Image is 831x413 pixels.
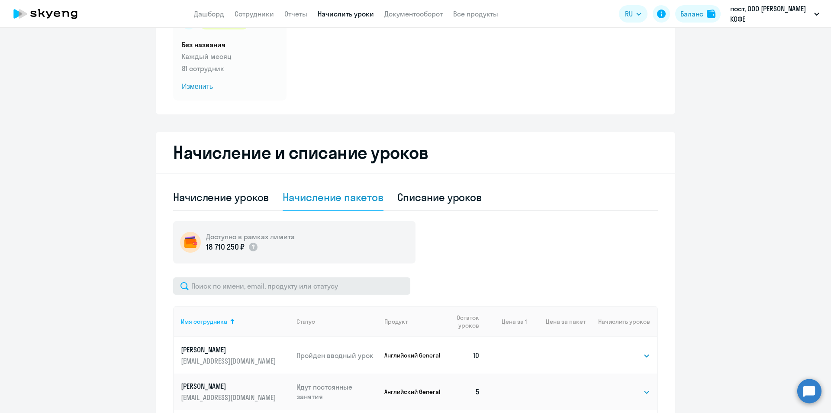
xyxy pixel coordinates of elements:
a: [PERSON_NAME][EMAIL_ADDRESS][DOMAIN_NAME] [181,345,290,366]
p: Каждый месяц [182,51,278,62]
div: Продукт [384,318,443,325]
div: Начисление пакетов [283,190,383,204]
a: Дашборд [194,10,224,18]
div: Статус [296,318,315,325]
a: Сотрудники [235,10,274,18]
p: пост, ООО [PERSON_NAME] КОФЕ [730,3,811,24]
div: Баланс [680,9,703,19]
h5: Без названия [182,40,278,49]
p: [PERSON_NAME] [181,345,278,354]
img: wallet-circle.png [180,232,201,253]
a: Начислить уроки [318,10,374,18]
p: 81 сотрудник [182,63,278,74]
a: Все продукты [453,10,498,18]
h5: Доступно в рамках лимита [206,232,295,241]
span: Остаток уроков [450,314,479,329]
div: Списание уроков [397,190,482,204]
td: 5 [443,374,487,410]
button: пост, ООО [PERSON_NAME] КОФЕ [726,3,824,24]
button: RU [619,5,647,23]
p: [PERSON_NAME] [181,381,278,391]
img: balance [707,10,715,18]
div: Имя сотрудника [181,318,290,325]
a: Документооборот [384,10,443,18]
p: Идут постоянные занятия [296,382,378,401]
p: Английский General [384,351,443,359]
th: Начислить уроков [586,306,657,337]
p: Английский General [384,388,443,396]
div: Продукт [384,318,408,325]
div: Остаток уроков [450,314,487,329]
div: Имя сотрудника [181,318,227,325]
div: Статус [296,318,378,325]
span: RU [625,9,633,19]
td: 10 [443,337,487,374]
button: Балансbalance [675,5,721,23]
p: 18 710 250 ₽ [206,241,245,253]
h2: Начисление и списание уроков [173,142,658,163]
a: Отчеты [284,10,307,18]
th: Цена за 1 [487,306,527,337]
th: Цена за пакет [527,306,586,337]
a: [PERSON_NAME][EMAIL_ADDRESS][DOMAIN_NAME] [181,381,290,402]
p: [EMAIL_ADDRESS][DOMAIN_NAME] [181,356,278,366]
input: Поиск по имени, email, продукту или статусу [173,277,410,295]
p: Пройден вводный урок [296,351,378,360]
span: Изменить [182,81,278,92]
p: [EMAIL_ADDRESS][DOMAIN_NAME] [181,393,278,402]
div: Начисление уроков [173,190,269,204]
